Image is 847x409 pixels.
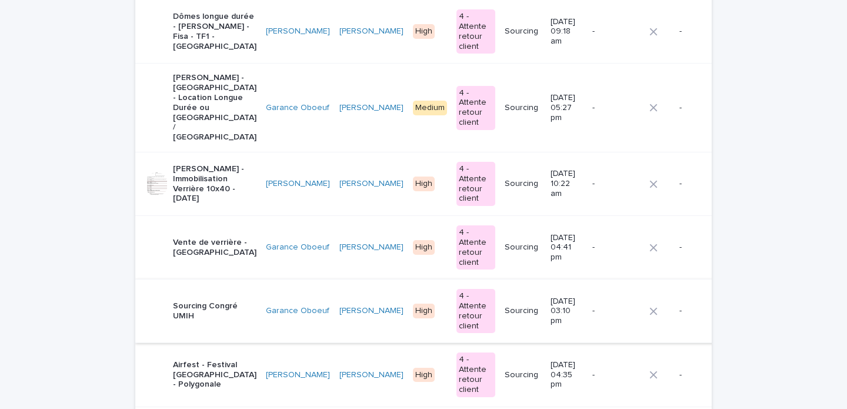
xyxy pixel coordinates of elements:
[413,304,435,318] div: High
[505,179,541,189] p: Sourcing
[551,360,582,390] p: [DATE] 04:35 pm
[592,306,640,316] p: -
[135,280,728,343] tr: Sourcing Congré UMIHGarance Oboeuf [PERSON_NAME] High4 - Attente retour clientSourcing[DATE] 03:1...
[592,179,640,189] p: -
[135,343,728,407] tr: Airfest - Festival [GEOGRAPHIC_DATA] - Polygonale[PERSON_NAME] [PERSON_NAME] High4 - Attente reto...
[266,306,329,316] a: Garance Oboeuf
[592,242,640,252] p: -
[173,164,256,204] p: [PERSON_NAME] - Immobilisation Verrière 10x40 - [DATE]
[266,179,330,189] a: [PERSON_NAME]
[339,370,404,380] a: [PERSON_NAME]
[592,26,640,36] p: -
[679,26,709,36] p: -
[456,225,495,270] div: 4 - Attente retour client
[592,103,640,113] p: -
[266,370,330,380] a: [PERSON_NAME]
[456,353,495,397] div: 4 - Attente retour client
[505,306,541,316] p: Sourcing
[266,26,330,36] a: [PERSON_NAME]
[551,93,582,122] p: [DATE] 05:27 pm
[505,242,541,252] p: Sourcing
[679,242,709,252] p: -
[679,103,709,113] p: -
[592,370,640,380] p: -
[413,368,435,383] div: High
[413,177,435,191] div: High
[679,179,709,189] p: -
[135,216,728,280] tr: Vente de verrière - [GEOGRAPHIC_DATA]Garance Oboeuf [PERSON_NAME] High4 - Attente retour clientSo...
[339,26,404,36] a: [PERSON_NAME]
[551,233,582,262] p: [DATE] 04:41 pm
[173,73,256,142] p: [PERSON_NAME] - [GEOGRAPHIC_DATA] - Location Longue Durée ou [GEOGRAPHIC_DATA] / [GEOGRAPHIC_DATA]
[339,242,404,252] a: [PERSON_NAME]
[173,301,256,321] p: Sourcing Congré UMIH
[173,12,256,51] p: Dômes longue durée - [PERSON_NAME] - Fisa - TF1 - [GEOGRAPHIC_DATA]
[505,370,541,380] p: Sourcing
[413,24,435,39] div: High
[551,297,582,326] p: [DATE] 03:10 pm
[456,86,495,130] div: 4 - Attente retour client
[413,101,447,115] div: Medium
[339,179,404,189] a: [PERSON_NAME]
[173,238,256,258] p: Vente de verrière - [GEOGRAPHIC_DATA]
[679,370,709,380] p: -
[339,103,404,113] a: [PERSON_NAME]
[266,103,329,113] a: Garance Oboeuf
[135,64,728,152] tr: [PERSON_NAME] - [GEOGRAPHIC_DATA] - Location Longue Durée ou [GEOGRAPHIC_DATA] / [GEOGRAPHIC_DATA...
[456,162,495,206] div: 4 - Attente retour client
[456,9,495,54] div: 4 - Attente retour client
[413,240,435,255] div: High
[456,289,495,333] div: 4 - Attente retour client
[505,103,541,113] p: Sourcing
[551,17,582,46] p: [DATE] 09:18 am
[266,242,329,252] a: Garance Oboeuf
[679,306,709,316] p: -
[339,306,404,316] a: [PERSON_NAME]
[173,360,256,390] p: Airfest - Festival [GEOGRAPHIC_DATA] - Polygonale
[135,152,728,215] tr: [PERSON_NAME] - Immobilisation Verrière 10x40 - [DATE][PERSON_NAME] [PERSON_NAME] High4 - Attente...
[505,26,541,36] p: Sourcing
[551,169,582,198] p: [DATE] 10:22 am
